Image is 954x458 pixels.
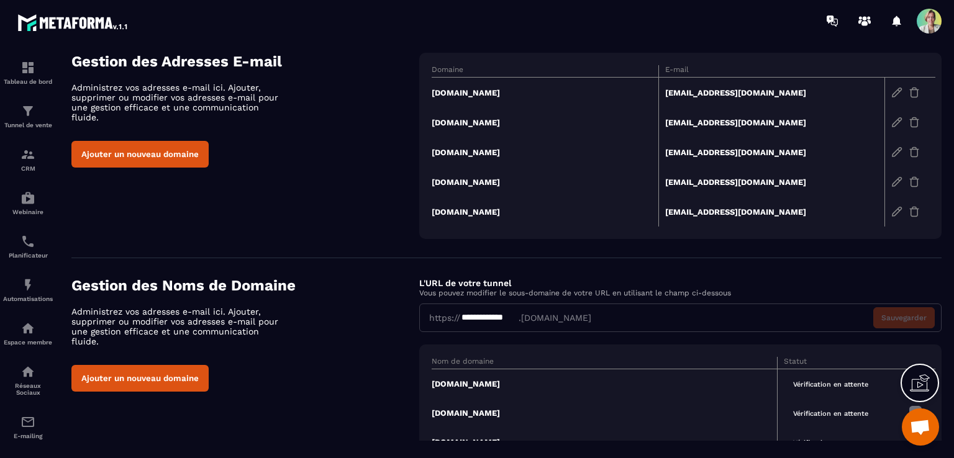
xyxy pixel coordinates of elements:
[3,433,53,439] p: E-mailing
[20,191,35,205] img: automations
[432,167,658,197] td: [DOMAIN_NAME]
[3,209,53,215] p: Webinaire
[71,141,209,168] button: Ajouter un nouveau domaine
[909,176,920,187] img: trash-gr.2c9399ab.svg
[3,268,53,312] a: automationsautomationsAutomatisations
[784,406,878,421] span: Vérification en attente
[3,225,53,268] a: schedulerschedulerPlanificateur
[902,408,939,446] a: Ouvrir le chat
[3,355,53,405] a: social-networksocial-networkRéseaux Sociaux
[20,60,35,75] img: formation
[658,167,885,197] td: [EMAIL_ADDRESS][DOMAIN_NAME]
[3,165,53,172] p: CRM
[3,295,53,302] p: Automatisations
[20,415,35,429] img: email
[432,78,658,108] td: [DOMAIN_NAME]
[20,364,35,379] img: social-network
[20,321,35,336] img: automations
[3,405,53,449] a: emailemailE-mailing
[3,78,53,85] p: Tableau de bord
[3,181,53,225] a: automationsautomationsWebinaire
[3,138,53,181] a: formationformationCRM
[784,377,878,392] span: Vérification en attente
[784,436,878,450] span: Vérification en attente
[909,87,920,98] img: trash-gr.2c9399ab.svg
[432,369,778,399] td: [DOMAIN_NAME]
[891,87,902,98] img: edit-gr.78e3acdd.svg
[3,122,53,128] p: Tunnel de vente
[3,252,53,259] p: Planificateur
[908,405,923,420] img: more
[891,146,902,158] img: edit-gr.78e3acdd.svg
[432,137,658,167] td: [DOMAIN_NAME]
[909,117,920,128] img: trash-gr.2c9399ab.svg
[432,107,658,137] td: [DOMAIN_NAME]
[17,11,129,34] img: logo
[432,65,658,78] th: Domaine
[432,428,778,457] td: [DOMAIN_NAME]
[909,206,920,217] img: trash-gr.2c9399ab.svg
[891,206,902,217] img: edit-gr.78e3acdd.svg
[778,357,902,369] th: Statut
[658,197,885,227] td: [EMAIL_ADDRESS][DOMAIN_NAME]
[71,53,419,70] h4: Gestion des Adresses E-mail
[71,365,209,392] button: Ajouter un nouveau domaine
[20,104,35,119] img: formation
[20,234,35,249] img: scheduler
[891,176,902,187] img: edit-gr.78e3acdd.svg
[71,307,289,346] p: Administrez vos adresses e-mail ici. Ajouter, supprimer ou modifier vos adresses e-mail pour une ...
[658,65,885,78] th: E-mail
[3,312,53,355] a: automationsautomationsEspace membre
[432,398,778,428] td: [DOMAIN_NAME]
[3,51,53,94] a: formationformationTableau de bord
[3,94,53,138] a: formationformationTunnel de vente
[419,278,511,288] label: L'URL de votre tunnel
[419,289,942,297] p: Vous pouvez modifier le sous-domaine de votre URL en utilisant le champ ci-dessous
[658,78,885,108] td: [EMAIL_ADDRESS][DOMAIN_NAME]
[432,357,778,369] th: Nom de domaine
[20,277,35,292] img: automations
[71,83,289,122] p: Administrez vos adresses e-mail ici. Ajouter, supprimer ou modifier vos adresses e-mail pour une ...
[3,339,53,346] p: Espace membre
[658,137,885,167] td: [EMAIL_ADDRESS][DOMAIN_NAME]
[71,277,419,294] h4: Gestion des Noms de Domaine
[20,147,35,162] img: formation
[891,117,902,128] img: edit-gr.78e3acdd.svg
[3,382,53,396] p: Réseaux Sociaux
[432,197,658,227] td: [DOMAIN_NAME]
[909,146,920,158] img: trash-gr.2c9399ab.svg
[658,107,885,137] td: [EMAIL_ADDRESS][DOMAIN_NAME]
